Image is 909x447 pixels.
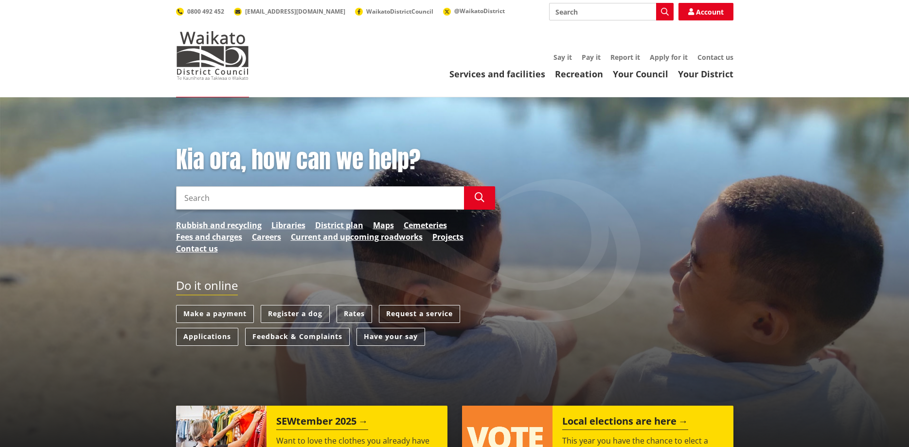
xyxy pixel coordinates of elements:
[261,305,330,323] a: Register a dog
[613,68,668,80] a: Your Council
[276,415,368,430] h2: SEWtember 2025
[176,243,218,254] a: Contact us
[356,328,425,346] a: Have your say
[432,231,463,243] a: Projects
[697,53,733,62] a: Contact us
[678,68,733,80] a: Your District
[245,328,350,346] a: Feedback & Complaints
[582,53,601,62] a: Pay it
[315,219,363,231] a: District plan
[553,53,572,62] a: Say it
[549,3,674,20] input: Search input
[176,279,238,296] h2: Do it online
[379,305,460,323] a: Request a service
[449,68,545,80] a: Services and facilities
[443,7,505,15] a: @WaikatoDistrict
[176,305,254,323] a: Make a payment
[176,146,495,174] h1: Kia ora, how can we help?
[555,68,603,80] a: Recreation
[355,7,433,16] a: WaikatoDistrictCouncil
[234,7,345,16] a: [EMAIL_ADDRESS][DOMAIN_NAME]
[454,7,505,15] span: @WaikatoDistrict
[650,53,688,62] a: Apply for it
[366,7,433,16] span: WaikatoDistrictCouncil
[187,7,224,16] span: 0800 492 452
[176,231,242,243] a: Fees and charges
[176,7,224,16] a: 0800 492 452
[245,7,345,16] span: [EMAIL_ADDRESS][DOMAIN_NAME]
[610,53,640,62] a: Report it
[176,219,262,231] a: Rubbish and recycling
[176,186,464,210] input: Search input
[271,219,305,231] a: Libraries
[337,305,372,323] a: Rates
[291,231,423,243] a: Current and upcoming roadworks
[176,328,238,346] a: Applications
[373,219,394,231] a: Maps
[562,415,688,430] h2: Local elections are here
[678,3,733,20] a: Account
[252,231,281,243] a: Careers
[404,219,447,231] a: Cemeteries
[176,31,249,80] img: Waikato District Council - Te Kaunihera aa Takiwaa o Waikato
